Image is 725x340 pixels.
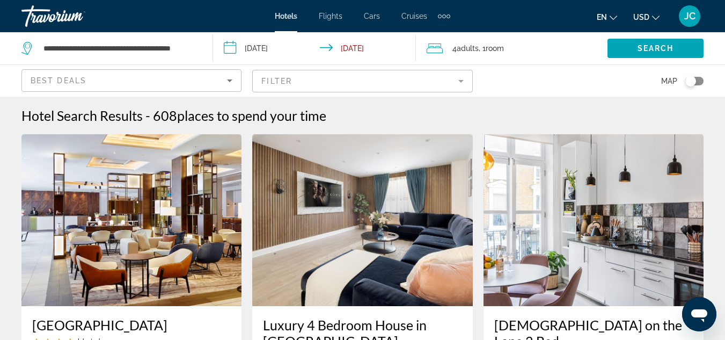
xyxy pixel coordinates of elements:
[153,107,326,124] h2: 608
[677,76,704,86] button: Toggle map
[364,12,380,20] a: Cars
[484,134,704,306] img: Hotel image
[638,44,674,53] span: Search
[32,317,231,333] a: [GEOGRAPHIC_DATA]
[31,74,232,87] mat-select: Sort by
[661,74,677,89] span: Map
[177,107,326,124] span: places to spend your time
[21,134,241,306] img: Hotel image
[401,12,427,20] a: Cruises
[252,69,472,93] button: Filter
[319,12,342,20] a: Flights
[252,134,472,306] img: Hotel image
[452,41,479,56] span: 4
[684,11,695,21] span: JC
[416,32,607,64] button: Travelers: 4 adults, 0 children
[275,12,297,20] a: Hotels
[21,2,129,30] a: Travorium
[486,44,504,53] span: Room
[633,13,649,21] span: USD
[633,9,660,25] button: Change currency
[21,107,143,124] h1: Hotel Search Results
[682,297,716,331] iframe: Botón para iniciar la ventana de mensajería
[457,44,479,53] span: Adults
[213,32,415,64] button: Check-in date: Oct 21, 2025 Check-out date: Oct 25, 2025
[597,13,607,21] span: en
[145,107,150,124] span: -
[597,9,617,25] button: Change language
[31,76,86,85] span: Best Deals
[479,41,504,56] span: , 1
[676,5,704,27] button: User Menu
[607,39,704,58] button: Search
[438,8,450,25] button: Extra navigation items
